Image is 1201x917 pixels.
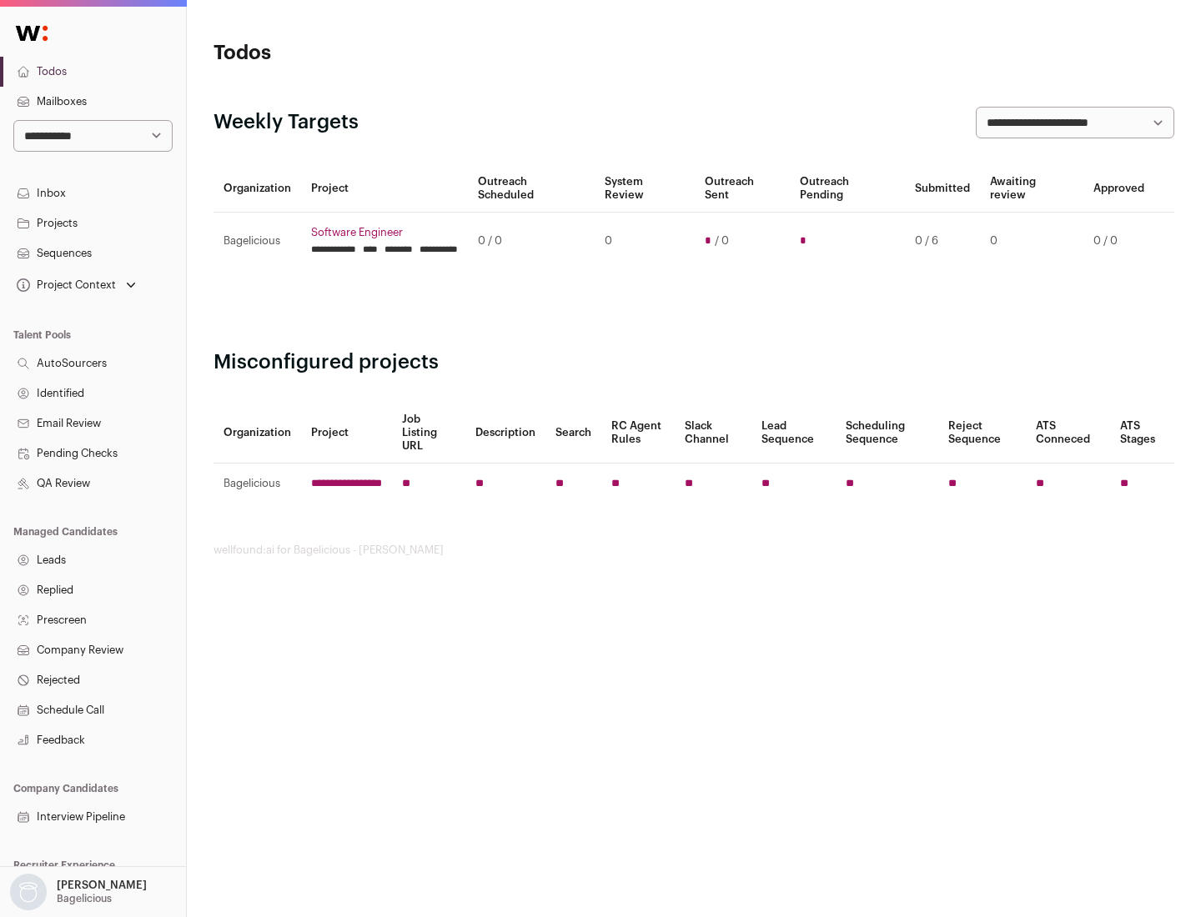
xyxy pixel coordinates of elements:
[214,109,359,136] h2: Weekly Targets
[214,403,301,464] th: Organization
[938,403,1027,464] th: Reject Sequence
[214,544,1174,557] footer: wellfound:ai for Bagelicious - [PERSON_NAME]
[57,879,147,892] p: [PERSON_NAME]
[751,403,836,464] th: Lead Sequence
[214,165,301,213] th: Organization
[905,213,980,270] td: 0 / 6
[392,403,465,464] th: Job Listing URL
[214,349,1174,376] h2: Misconfigured projects
[980,165,1083,213] th: Awaiting review
[214,213,301,270] td: Bagelicious
[1083,165,1154,213] th: Approved
[675,403,751,464] th: Slack Channel
[10,874,47,910] img: nopic.png
[57,892,112,905] p: Bagelicious
[905,165,980,213] th: Submitted
[790,165,904,213] th: Outreach Pending
[1110,403,1174,464] th: ATS Stages
[468,165,595,213] th: Outreach Scheduled
[695,165,791,213] th: Outreach Sent
[7,874,150,910] button: Open dropdown
[601,403,674,464] th: RC Agent Rules
[7,17,57,50] img: Wellfound
[214,464,301,504] td: Bagelicious
[301,165,468,213] th: Project
[595,165,694,213] th: System Review
[311,226,458,239] a: Software Engineer
[13,273,139,297] button: Open dropdown
[465,403,545,464] th: Description
[836,403,938,464] th: Scheduling Sequence
[13,278,116,292] div: Project Context
[468,213,595,270] td: 0 / 0
[1026,403,1109,464] th: ATS Conneced
[980,213,1083,270] td: 0
[301,403,392,464] th: Project
[715,234,729,248] span: / 0
[214,40,534,67] h1: Todos
[1083,213,1154,270] td: 0 / 0
[595,213,694,270] td: 0
[545,403,601,464] th: Search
